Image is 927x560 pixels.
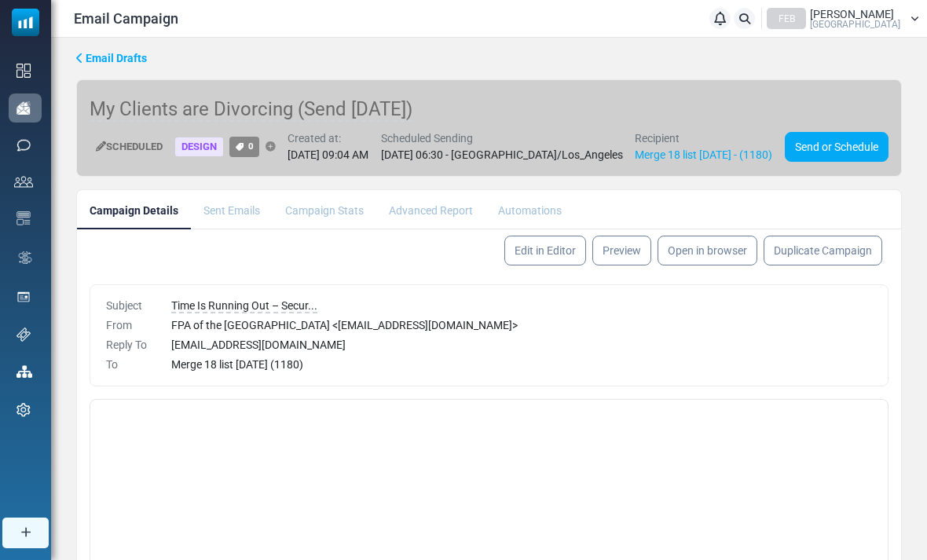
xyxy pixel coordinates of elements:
[635,130,772,147] div: Recipient
[86,52,147,64] span: translation missing: en.ms_sidebar.email_drafts
[171,337,872,353] div: [EMAIL_ADDRESS][DOMAIN_NAME]
[810,20,900,29] span: [GEOGRAPHIC_DATA]
[106,317,152,334] div: From
[764,236,882,265] a: Duplicate Campaign
[16,290,31,304] img: landing_pages.svg
[767,8,919,29] a: FEB [PERSON_NAME] [GEOGRAPHIC_DATA]
[381,130,623,147] div: Scheduled Sending
[767,8,806,29] div: FEB
[106,298,152,314] div: Subject
[175,137,223,157] div: Design
[16,403,31,417] img: settings-icon.svg
[106,337,152,353] div: Reply To
[266,142,276,152] a: Add Tag
[658,236,757,265] a: Open in browser
[171,299,317,313] span: Time Is Running Out – Secur...
[14,176,33,187] img: contacts-icon.svg
[106,357,152,373] div: To
[16,328,31,342] img: support-icon.svg
[785,132,889,162] a: Send or Schedule
[810,9,894,20] span: [PERSON_NAME]
[12,9,39,36] img: mailsoftly_icon_blue_white.svg
[90,98,412,122] span: My Clients are Divorcing (Send [DATE])
[76,50,147,67] a: Email Drafts
[288,130,368,147] div: Created at:
[381,148,623,161] span: [DATE] 06:30 - [GEOGRAPHIC_DATA]/Los_Angeles
[16,64,31,78] img: dashboard-icon.svg
[635,148,772,161] a: Merge 18 list [DATE] - (1180)
[74,8,178,29] span: Email Campaign
[16,249,34,267] img: workflow.svg
[171,317,872,334] div: FPA of the [GEOGRAPHIC_DATA] < [EMAIL_ADDRESS][DOMAIN_NAME] >
[16,101,31,115] img: campaigns-icon-active.png
[16,138,31,152] img: sms-icon.png
[504,236,586,265] a: Edit in Editor
[288,147,368,163] div: [DATE] 09:04 AM
[77,190,191,229] a: Campaign Details
[592,236,651,265] a: Preview
[248,141,254,152] span: 0
[16,211,31,225] img: email-templates-icon.svg
[171,358,303,371] span: Merge 18 list [DATE] (1180)
[90,137,169,157] div: Scheduled
[229,137,259,156] a: 0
